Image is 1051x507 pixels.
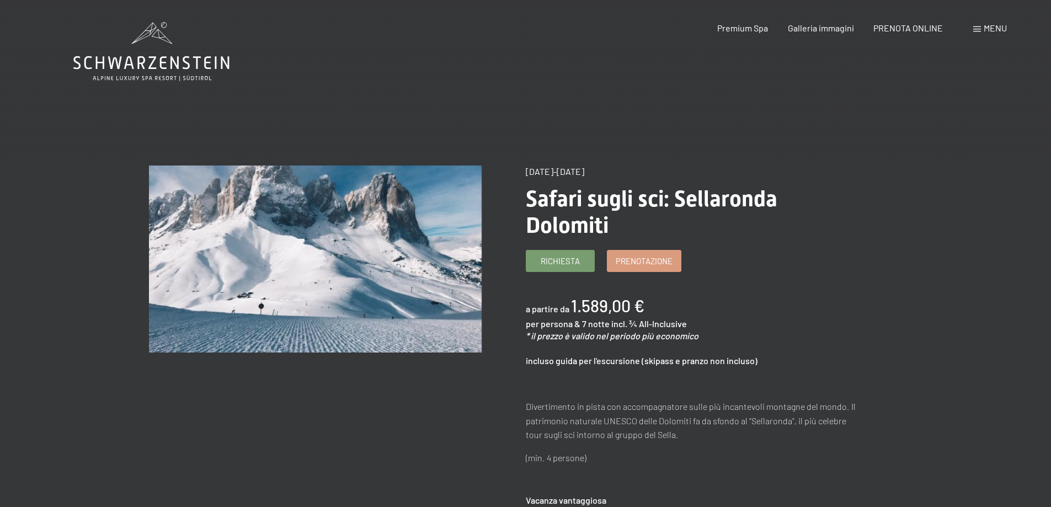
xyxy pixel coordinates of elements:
img: Safari sugli sci: Sellaronda Dolomiti [149,166,482,353]
span: Richiesta [541,255,580,267]
a: Galleria immagini [788,23,854,33]
span: per persona & [526,318,580,329]
b: 1.589,00 € [571,296,644,316]
a: PRENOTA ONLINE [873,23,943,33]
a: Richiesta [526,250,594,271]
a: Prenotazione [607,250,681,271]
p: (min. 4 persone) [526,451,858,465]
a: Premium Spa [717,23,768,33]
span: Prenotazione [616,255,673,267]
span: [DATE]-[DATE] [526,166,584,177]
strong: incluso guida per l'escursione (skipass e pranzo non incluso) [526,355,757,366]
em: * il prezzo è valido nel periodo più economico [526,330,698,341]
span: incl. ¾ All-Inclusive [611,318,687,329]
p: Divertimento in pista con accompagnatore sulle più incantevoli montagne del mondo. Il patrimonio ... [526,399,858,442]
span: Safari sugli sci: Sellaronda Dolomiti [526,186,777,238]
span: a partire da [526,303,569,314]
strong: Vacanza vantaggiosa [526,495,606,505]
span: Menu [984,23,1007,33]
span: 7 notte [582,318,610,329]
